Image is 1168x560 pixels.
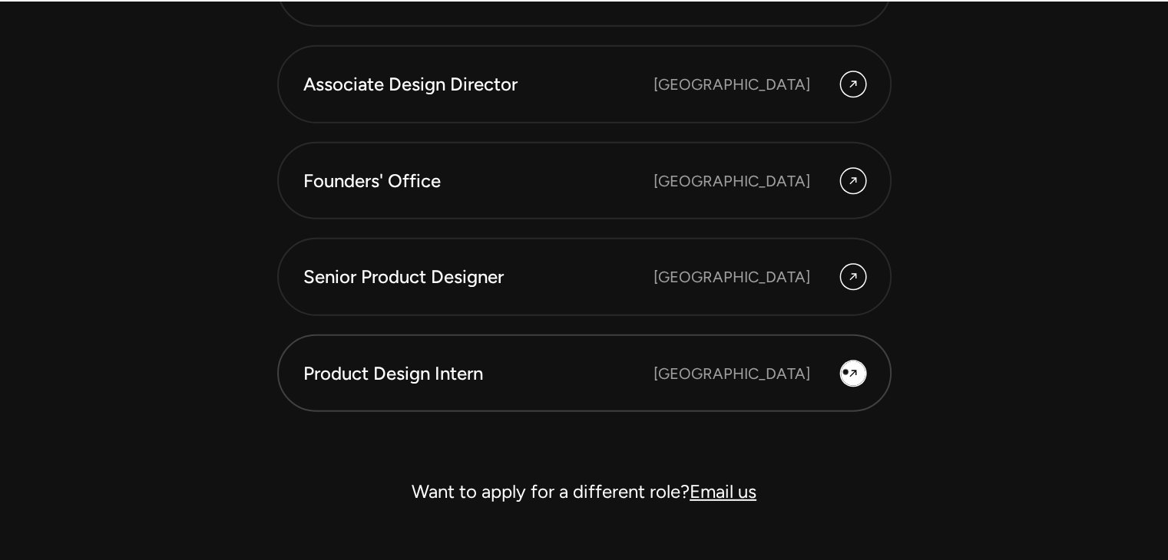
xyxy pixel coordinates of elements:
div: Founders' Office [303,168,653,194]
div: Product Design Intern [303,361,653,387]
a: Product Design Intern [GEOGRAPHIC_DATA] [277,334,892,413]
div: [GEOGRAPHIC_DATA] [653,170,810,193]
div: [GEOGRAPHIC_DATA] [653,73,810,96]
div: [GEOGRAPHIC_DATA] [653,362,810,385]
div: Want to apply for a different role? [277,473,892,510]
div: Senior Product Designer [303,264,653,290]
a: Senior Product Designer [GEOGRAPHIC_DATA] [277,238,892,316]
a: Email us [690,480,756,502]
a: Associate Design Director [GEOGRAPHIC_DATA] [277,45,892,124]
a: Founders' Office [GEOGRAPHIC_DATA] [277,142,892,220]
div: [GEOGRAPHIC_DATA] [653,265,810,288]
div: Associate Design Director [303,71,653,97]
